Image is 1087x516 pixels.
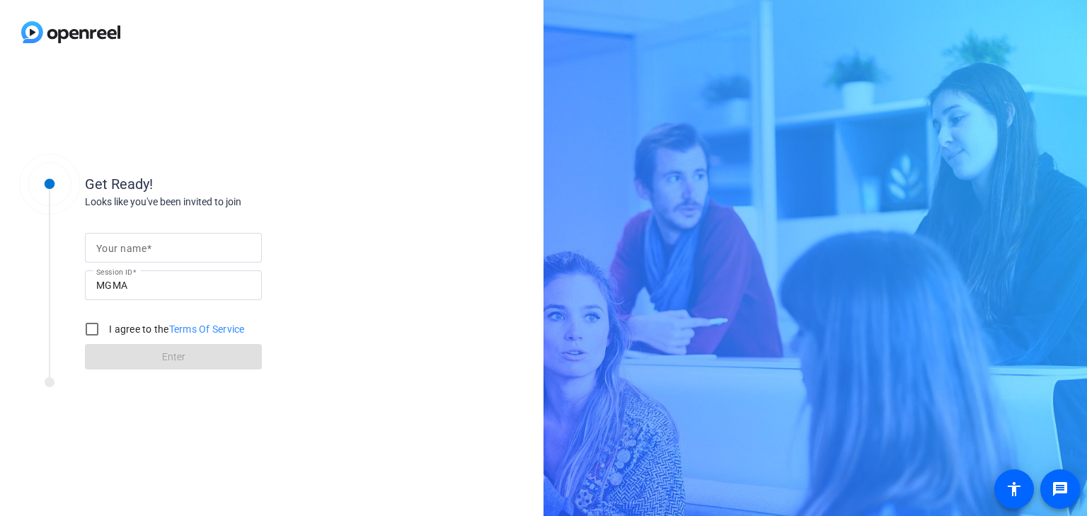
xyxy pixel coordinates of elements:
label: I agree to the [106,322,245,336]
mat-icon: accessibility [1006,481,1023,498]
mat-label: Session ID [96,268,132,276]
mat-label: Your name [96,243,146,254]
div: Looks like you've been invited to join [85,195,368,210]
div: Get Ready! [85,173,368,195]
a: Terms Of Service [169,323,245,335]
mat-icon: message [1052,481,1069,498]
